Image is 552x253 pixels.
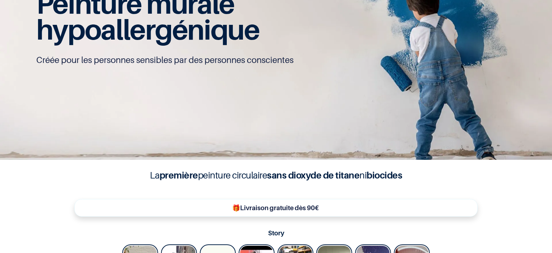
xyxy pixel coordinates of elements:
b: première [160,170,198,181]
p: Créée pour les personnes sensibles par des personnes conscientes [36,54,516,66]
span: hypoallergénique [36,13,259,46]
b: sans dioxyde de titane [267,170,359,181]
h4: La peinture circulaire ni [132,168,420,182]
b: 🎁Livraison gratuite dès 90€ [232,204,319,212]
b: biocides [367,170,402,181]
